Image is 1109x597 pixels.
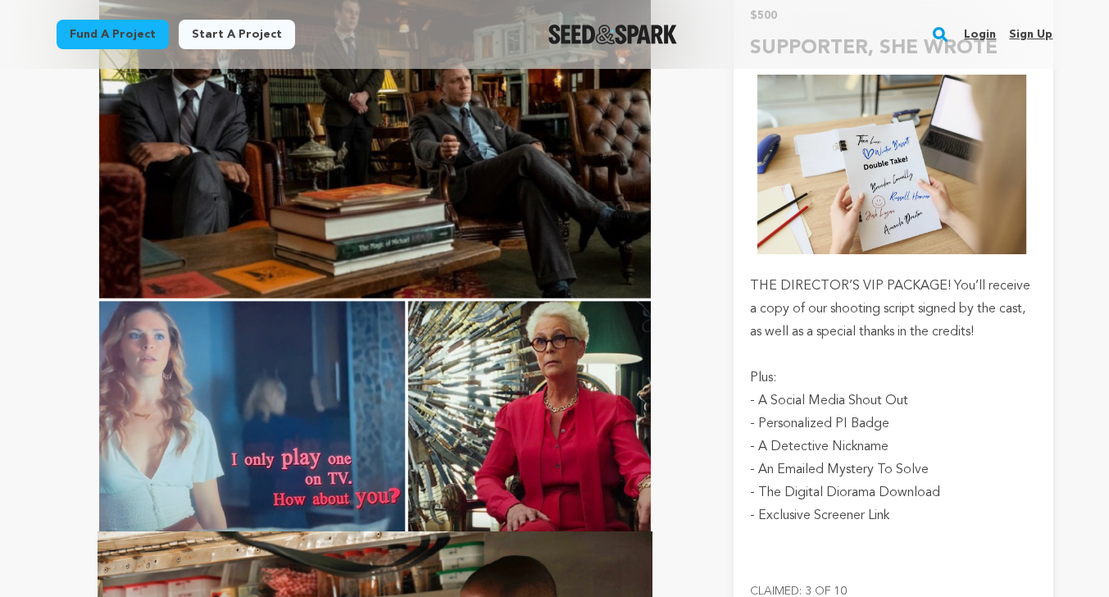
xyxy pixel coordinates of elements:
[750,417,889,431] span: - Personalized PI Badge
[57,20,169,49] a: Fund a project
[750,63,1036,262] img: incentive
[964,21,996,48] a: Login
[179,20,295,49] a: Start a project
[548,25,677,44] a: Seed&Spark Homepage
[1009,21,1052,48] a: Sign up
[750,280,1030,339] span: THE DIRECTOR’S VIP PACKAGE! You’ll receive a copy of our shooting script signed by the cast, as w...
[750,509,889,522] span: - Exclusive Screener Link
[750,394,908,408] span: - A Social Media Shout Out
[548,25,677,44] img: Seed&Spark Logo Dark Mode
[750,486,940,499] span: - The Digital Diorama Download
[750,463,929,476] span: - An Emailed Mystery To Solve
[750,440,889,453] span: - A Detective Nickname
[750,371,776,385] span: Plus:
